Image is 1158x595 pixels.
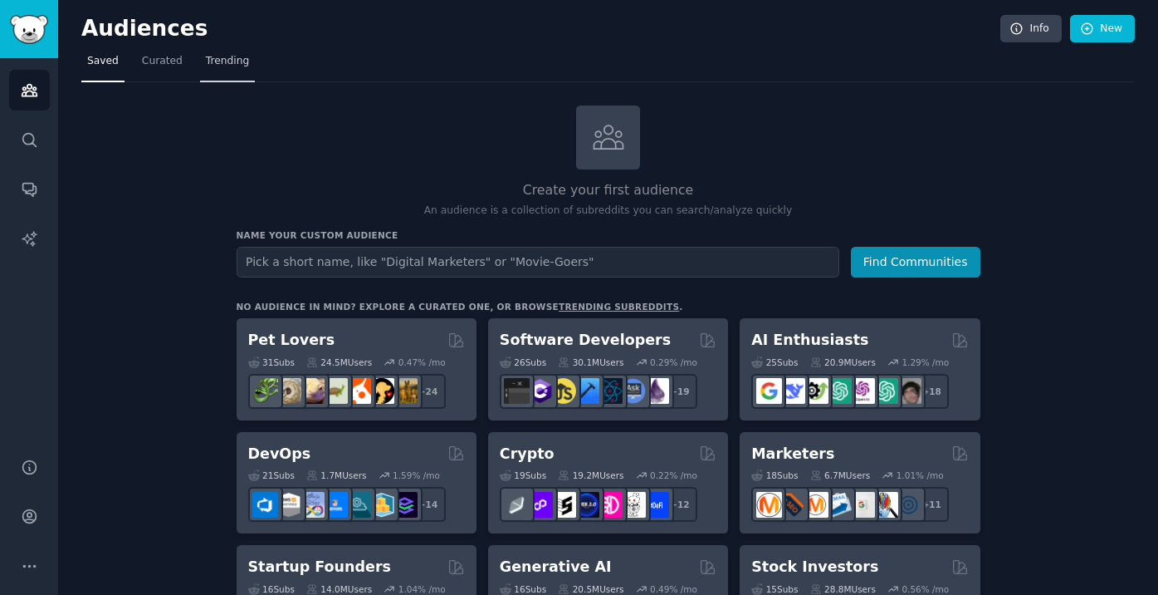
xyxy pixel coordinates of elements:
div: + 18 [914,374,949,409]
img: AWS_Certified_Experts [276,492,301,518]
div: + 24 [411,374,446,409]
div: 20.5M Users [558,583,623,595]
img: AskComputerScience [620,378,646,404]
h2: Pet Lovers [248,330,335,351]
span: Trending [206,54,249,69]
div: 28.8M Users [810,583,876,595]
img: MarketingResearch [872,492,898,518]
div: No audience in mind? Explore a curated one, or browse . [237,301,683,312]
img: Docker_DevOps [299,492,325,518]
img: CryptoNews [620,492,646,518]
div: 30.1M Users [558,357,623,368]
h2: Generative AI [500,557,612,578]
img: software [504,378,530,404]
div: 26 Sub s [500,357,546,368]
a: New [1070,15,1135,43]
img: aws_cdk [369,492,394,518]
div: 1.29 % /mo [901,357,949,368]
div: + 19 [662,374,697,409]
div: 24.5M Users [306,357,372,368]
input: Pick a short name, like "Digital Marketers" or "Movie-Goers" [237,247,839,278]
img: chatgpt_prompts_ [872,378,898,404]
h2: Create your first audience [237,180,980,201]
div: 19.2M Users [558,470,623,481]
div: + 11 [914,487,949,522]
div: 21 Sub s [248,470,295,481]
img: PetAdvice [369,378,394,404]
div: 0.22 % /mo [650,470,697,481]
h2: Audiences [81,16,1000,42]
div: 0.56 % /mo [901,583,949,595]
div: 1.04 % /mo [398,583,446,595]
img: DeepSeek [779,378,805,404]
div: 0.29 % /mo [650,357,697,368]
a: Trending [200,48,255,82]
h2: Crypto [500,444,555,465]
img: platformengineering [345,492,371,518]
a: Saved [81,48,125,82]
div: 1.59 % /mo [393,470,440,481]
div: 20.9M Users [810,357,876,368]
img: OpenAIDev [849,378,875,404]
img: web3 [574,492,599,518]
h2: Startup Founders [248,557,391,578]
div: 16 Sub s [248,583,295,595]
img: ethfinance [504,492,530,518]
div: 25 Sub s [751,357,798,368]
img: leopardgeckos [299,378,325,404]
img: googleads [849,492,875,518]
img: defi_ [643,492,669,518]
div: 14.0M Users [306,583,372,595]
div: 0.47 % /mo [398,357,446,368]
img: ArtificalIntelligence [896,378,921,404]
img: GummySearch logo [10,15,48,44]
a: Curated [136,48,188,82]
img: ballpython [276,378,301,404]
img: azuredevops [252,492,278,518]
img: DevOpsLinks [322,492,348,518]
img: reactnative [597,378,623,404]
img: herpetology [252,378,278,404]
div: 31 Sub s [248,357,295,368]
h2: Marketers [751,444,834,465]
button: Find Communities [851,247,980,278]
div: + 12 [662,487,697,522]
h2: Software Developers [500,330,671,351]
img: learnjavascript [550,378,576,404]
span: Curated [142,54,183,69]
div: 19 Sub s [500,470,546,481]
div: 0.49 % /mo [650,583,697,595]
a: trending subreddits [559,302,679,312]
div: 15 Sub s [751,583,798,595]
img: iOSProgramming [574,378,599,404]
div: 1.7M Users [306,470,367,481]
img: OnlineMarketing [896,492,921,518]
img: 0xPolygon [527,492,553,518]
img: AskMarketing [803,492,828,518]
img: PlatformEngineers [392,492,418,518]
img: csharp [527,378,553,404]
img: chatgpt_promptDesign [826,378,852,404]
div: 6.7M Users [810,470,871,481]
div: 18 Sub s [751,470,798,481]
a: Info [1000,15,1062,43]
h3: Name your custom audience [237,229,980,241]
h2: AI Enthusiasts [751,330,868,351]
img: bigseo [779,492,805,518]
img: GoogleGeminiAI [756,378,782,404]
div: 1.01 % /mo [897,470,944,481]
h2: DevOps [248,444,311,465]
div: + 14 [411,487,446,522]
img: dogbreed [392,378,418,404]
img: cockatiel [345,378,371,404]
img: elixir [643,378,669,404]
img: turtle [322,378,348,404]
img: content_marketing [756,492,782,518]
img: Emailmarketing [826,492,852,518]
span: Saved [87,54,119,69]
img: ethstaker [550,492,576,518]
div: 16 Sub s [500,583,546,595]
p: An audience is a collection of subreddits you can search/analyze quickly [237,204,980,219]
h2: Stock Investors [751,557,878,578]
img: AItoolsCatalog [803,378,828,404]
